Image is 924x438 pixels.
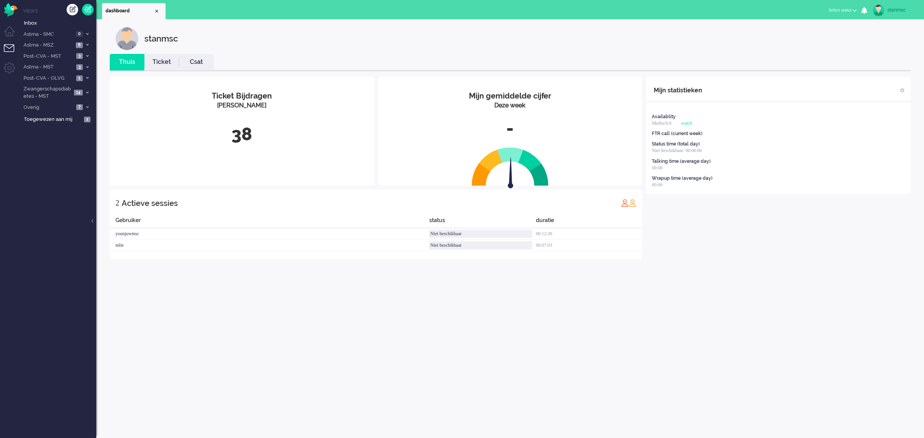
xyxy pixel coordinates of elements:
[115,101,368,110] div: [PERSON_NAME]
[494,157,527,190] img: arrow.svg
[22,31,74,38] span: Astma - SMC
[652,175,713,182] div: Wrapup time (average day)
[110,228,429,240] div: younjuwmsc
[652,130,703,137] div: FTR call (current week)
[144,27,178,50] div: stanmsc
[110,240,429,251] div: mlie
[102,3,166,19] li: Dashboard
[536,240,643,251] div: 00:07:03
[115,122,368,147] div: 38
[654,83,702,98] div: Mijn statistieken
[472,147,549,186] img: semi_circle.svg
[76,75,83,81] span: 1
[67,4,78,15] div: Creëer ticket
[652,120,671,126] span: Medisch:0
[4,62,21,80] li: Admin menu
[871,5,916,16] a: stanmsc
[110,216,429,228] div: Gebruiker
[76,42,83,48] span: 6
[621,199,629,207] img: profile_red.svg
[429,230,532,238] div: Niet beschikbaar
[429,241,532,249] div: Niet beschikbaar
[22,85,72,100] span: Zwangerschapsdiabetes - MST
[536,228,643,240] div: 00:12:30
[76,64,83,70] span: 3
[22,18,96,27] a: Inbox
[4,44,21,62] li: Tickets menu
[82,4,94,15] a: Quick Ticket
[652,141,700,147] div: Status time (total day)
[115,27,139,50] img: customer.svg
[22,53,74,60] span: Post-CVA - MST
[887,6,916,14] div: stanmsc
[4,5,17,11] a: Omnidesk
[74,90,83,95] span: 14
[824,2,861,19] li: Select status
[24,20,96,27] span: Inbox
[629,199,636,207] img: profile_orange.svg
[110,58,144,67] a: Thuis
[652,114,676,120] div: Availablity
[681,120,692,126] span: watch
[144,54,179,70] li: Ticket
[154,8,160,14] div: Close tab
[115,90,368,102] div: Ticket Bijdragen
[829,7,852,13] span: Select status
[22,42,74,49] span: Astma - MSZ
[384,90,637,102] div: Mijn gemiddelde cijfer
[179,58,214,67] a: Csat
[179,54,214,70] li: Csat
[22,115,96,123] a: Toegewezen aan mij 2
[144,58,179,67] a: Ticket
[22,75,74,82] span: Post-CVA - OLVG
[429,216,536,228] div: status
[23,8,96,14] li: Views
[24,116,82,123] span: Toegewezen aan mij
[76,104,83,110] span: 7
[536,216,643,228] div: duratie
[4,3,17,17] img: flow_omnibird.svg
[652,148,702,153] span: Niet beschikbaar: 00:00:00
[652,182,662,187] span: 00:00
[115,195,119,211] div: 2
[652,165,662,171] span: 00:00
[873,5,884,16] img: avatar
[384,101,637,110] div: Deze week
[105,8,154,14] span: dashboard
[384,116,637,141] div: -
[76,31,83,37] span: 0
[76,53,83,59] span: 3
[84,117,90,122] span: 2
[4,26,21,43] li: Dashboard menu
[122,196,178,211] div: Actieve sessies
[652,158,711,165] div: Talking time (average day)
[824,5,861,16] button: Select status
[110,54,144,70] li: Thuis
[22,64,74,71] span: Astma - MST
[22,104,74,111] span: Overig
